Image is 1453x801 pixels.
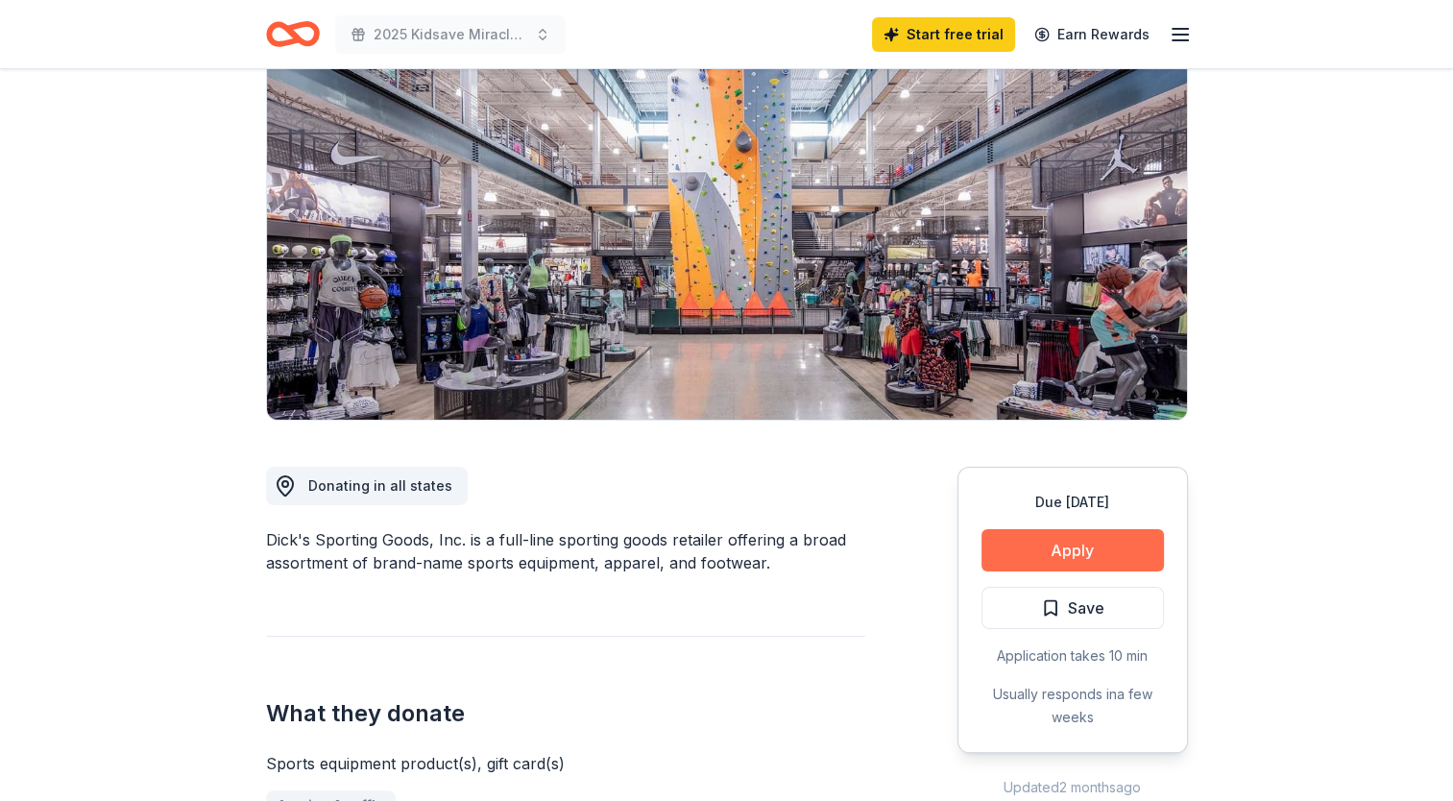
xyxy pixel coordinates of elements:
a: Earn Rewards [1023,17,1161,52]
div: Application takes 10 min [981,644,1164,667]
button: Save [981,587,1164,629]
div: Sports equipment product(s), gift card(s) [266,752,865,775]
div: Dick's Sporting Goods, Inc. is a full-line sporting goods retailer offering a broad assortment of... [266,528,865,574]
h2: What they donate [266,698,865,729]
div: Due [DATE] [981,491,1164,514]
a: Start free trial [872,17,1015,52]
div: Updated 2 months ago [957,776,1188,799]
img: Image for Dick's Sporting Goods [267,53,1187,420]
span: 2025 Kidsave MiracleMakers Golf Classic Event [374,23,527,46]
span: Save [1068,595,1104,620]
span: Donating in all states [308,477,452,494]
a: Home [266,12,320,57]
button: Apply [981,529,1164,571]
div: Usually responds in a few weeks [981,683,1164,729]
button: 2025 Kidsave MiracleMakers Golf Classic Event [335,15,566,54]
